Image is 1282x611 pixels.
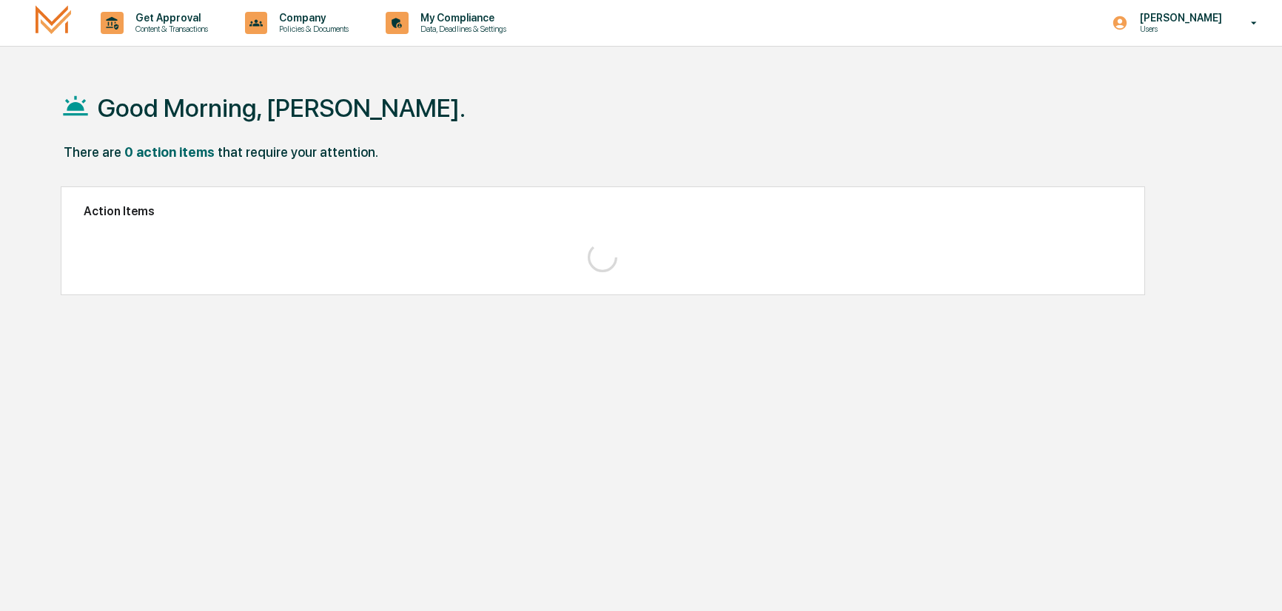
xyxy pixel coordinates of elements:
[267,24,356,34] p: Policies & Documents
[124,12,215,24] p: Get Approval
[124,24,215,34] p: Content & Transactions
[36,5,71,40] img: logo
[98,93,466,123] h1: Good Morning, [PERSON_NAME].
[409,24,514,34] p: Data, Deadlines & Settings
[124,144,215,160] div: 0 action items
[409,12,514,24] p: My Compliance
[84,204,1122,218] h2: Action Items
[1128,12,1229,24] p: [PERSON_NAME]
[64,144,121,160] div: There are
[1128,24,1229,34] p: Users
[267,12,356,24] p: Company
[218,144,378,160] div: that require your attention.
